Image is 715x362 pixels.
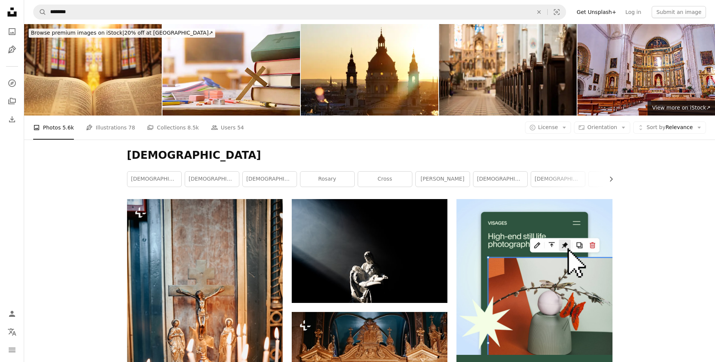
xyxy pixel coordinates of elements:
button: Search Unsplash [34,5,46,19]
a: [DEMOGRAPHIC_DATA] [127,172,181,187]
span: Orientation [587,124,617,130]
a: rosary [300,172,354,187]
a: [DEMOGRAPHIC_DATA] [185,172,239,187]
a: Collections 8.5k [147,116,199,140]
div: Blocked (specific): div[data-ad="true"] [24,24,715,116]
h1: [DEMOGRAPHIC_DATA] [127,149,612,162]
button: Language [5,324,20,339]
span: 78 [129,123,135,132]
button: Visual search [548,5,566,19]
a: cross [358,172,412,187]
a: Illustrations [5,42,20,57]
a: person [589,172,643,187]
a: Browse premium images on iStock|20% off at [GEOGRAPHIC_DATA]↗ [24,24,220,42]
button: Clear [531,5,547,19]
span: 54 [237,123,244,132]
span: View more on iStock ↗ [652,105,710,111]
a: Users 54 [211,116,244,140]
img: file-1723602894256-972c108553a7image [456,199,612,354]
span: Browse premium images on iStock | [31,30,124,36]
button: Sort byRelevance [633,122,706,134]
a: Download History [5,112,20,127]
span: Relevance [646,124,693,131]
span: 20% off at [GEOGRAPHIC_DATA] ↗ [31,30,213,36]
a: [DEMOGRAPHIC_DATA] [473,172,527,187]
img: The altar of the Nuestra Señora de la Asunción church, Chinchón, Spain. [577,24,715,116]
span: Sort by [646,124,665,130]
span: 8.5k [187,123,199,132]
img: man in white and black jacket and pants sitting on black surface [292,199,447,303]
a: [DEMOGRAPHIC_DATA] [243,172,297,187]
a: Photos [5,24,20,39]
a: Get Unsplash+ [572,6,621,18]
a: View more on iStock↗ [648,100,715,116]
button: Orientation [574,122,630,134]
a: Log in / Sign up [5,306,20,321]
button: Menu [5,342,20,357]
img: Aerial view of the famous St. Stephen's Basilica in Budapest at sunrise [301,24,438,116]
button: License [525,122,571,134]
a: a bunch of candles that are on a table [127,312,283,319]
a: Explore [5,76,20,91]
a: Collections [5,94,20,109]
a: man in white and black jacket and pants sitting on black surface [292,247,447,254]
a: Illustrations 78 [86,116,135,140]
img: Holy Bible [24,24,162,116]
form: Find visuals sitewide [33,5,566,20]
button: scroll list to the right [604,172,612,187]
a: Log in [621,6,646,18]
a: [DEMOGRAPHIC_DATA] [531,172,585,187]
a: [PERSON_NAME] [416,172,470,187]
button: Submit an image [652,6,706,18]
span: License [538,124,558,130]
img: Educational supplies and religious objects on table with classroom background [162,24,300,116]
img: Church Interior with Wooden Pews and Altar [439,24,577,116]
